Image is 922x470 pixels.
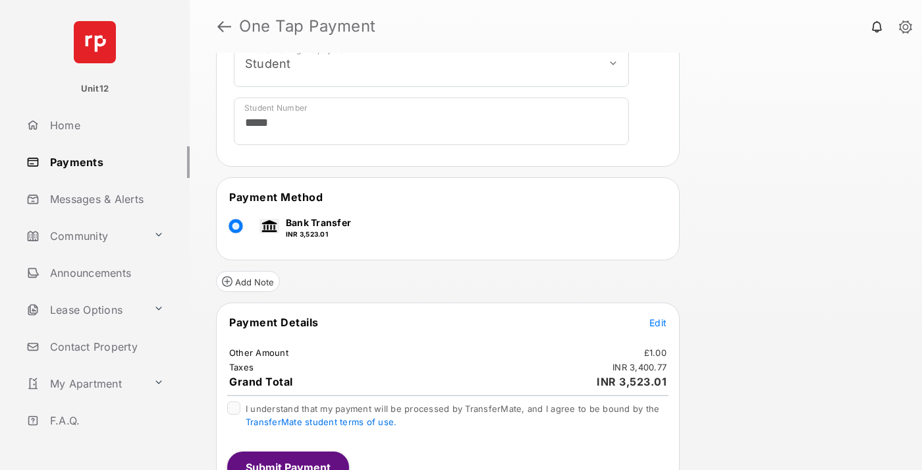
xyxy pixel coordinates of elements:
button: Add Note [216,271,280,292]
a: Announcements [21,257,190,289]
a: Community [21,220,148,252]
button: Edit [649,316,666,329]
a: Home [21,109,190,141]
a: Messages & Alerts [21,183,190,215]
a: TransferMate student terms of use. [246,417,396,427]
span: Edit [649,317,666,328]
span: Payment Details [229,316,319,329]
p: Unit12 [81,82,109,96]
img: svg+xml;base64,PHN2ZyB4bWxucz0iaHR0cDovL3d3dy53My5vcmcvMjAwMC9zdmciIHdpZHRoPSI2NCIgaGVpZ2h0PSI2NC... [74,21,116,63]
p: INR 3,523.01 [286,229,351,239]
span: INR 3,523.01 [597,375,666,388]
td: INR 3,400.77 [612,361,667,373]
span: I understand that my payment will be processed by TransferMate, and I agree to be bound by the [246,403,659,427]
p: Bank Transfer [286,216,351,229]
a: Payments [21,146,190,178]
td: £1.00 [643,347,667,359]
img: bank.png [259,219,279,233]
td: Other Amount [229,347,289,359]
span: Grand Total [229,375,293,388]
a: Lease Options [21,294,148,326]
strong: One Tap Payment [239,18,376,34]
a: Contact Property [21,331,190,363]
a: My Apartment [21,368,148,399]
td: Taxes [229,361,254,373]
a: F.A.Q. [21,405,190,436]
span: Payment Method [229,191,323,204]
